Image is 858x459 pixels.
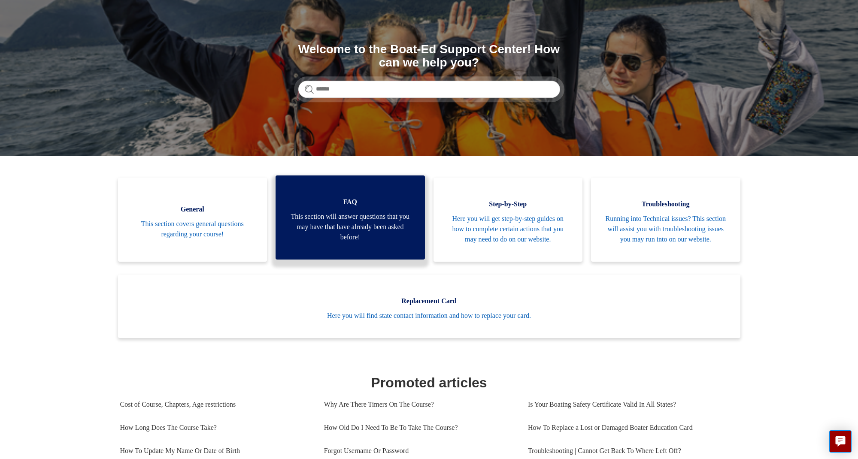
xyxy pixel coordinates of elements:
button: Live chat [829,430,852,453]
a: FAQ This section will answer questions that you may have that have already been asked before! [276,175,425,260]
a: Why Are There Timers On The Course? [324,393,515,416]
span: FAQ [288,197,412,207]
a: Replacement Card Here you will find state contact information and how to replace your card. [118,275,740,338]
h1: Welcome to the Boat-Ed Support Center! How can we help you? [298,43,560,69]
a: How Long Does The Course Take? [120,416,311,439]
span: Replacement Card [131,296,728,306]
span: Step-by-Step [446,199,570,209]
span: This section covers general questions regarding your course! [131,219,255,239]
a: How Old Do I Need To Be To Take The Course? [324,416,515,439]
span: Troubleshooting [604,199,728,209]
span: Here you will find state contact information and how to replace your card. [131,311,728,321]
a: General This section covers general questions regarding your course! [118,178,267,262]
a: Step-by-Step Here you will get step-by-step guides on how to complete certain actions that you ma... [434,178,583,262]
a: How To Replace a Lost or Damaged Boater Education Card [528,416,732,439]
a: Cost of Course, Chapters, Age restrictions [120,393,311,416]
input: Search [298,81,560,98]
span: Running into Technical issues? This section will assist you with troubleshooting issues you may r... [604,214,728,245]
h1: Promoted articles [120,372,738,393]
span: Here you will get step-by-step guides on how to complete certain actions that you may need to do ... [446,214,570,245]
a: Is Your Boating Safety Certificate Valid In All States? [528,393,732,416]
a: Troubleshooting Running into Technical issues? This section will assist you with troubleshooting ... [591,178,740,262]
span: This section will answer questions that you may have that have already been asked before! [288,211,412,242]
span: General [131,204,255,214]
